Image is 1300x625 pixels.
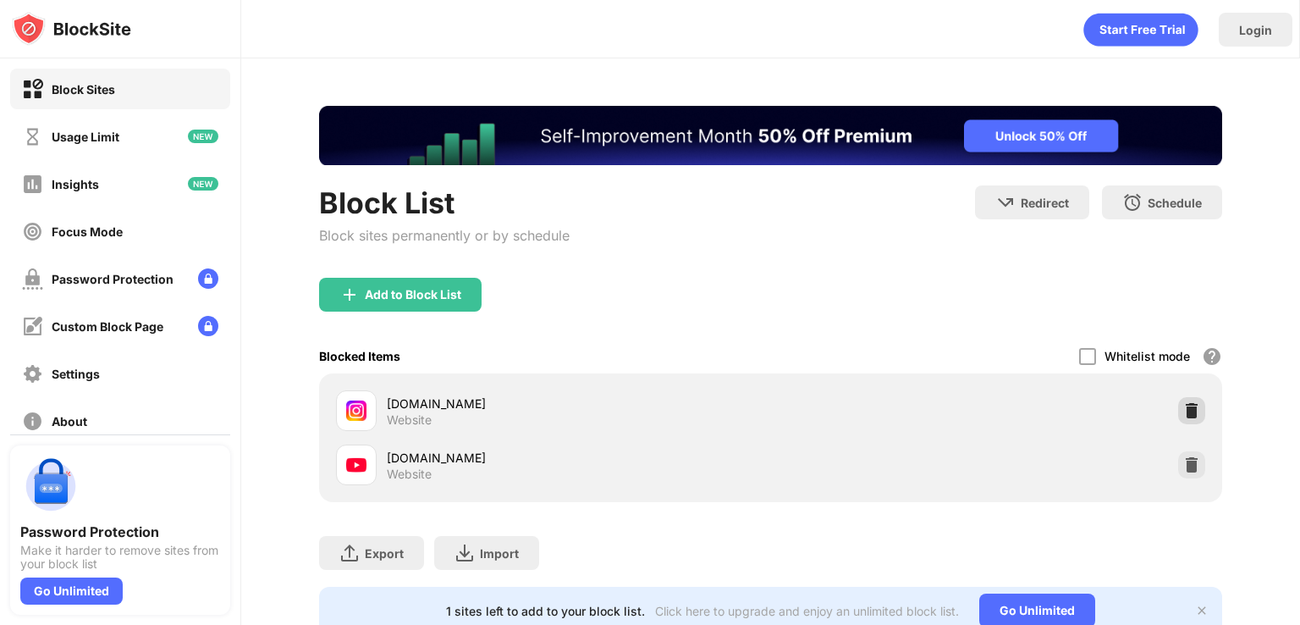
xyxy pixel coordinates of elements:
div: Usage Limit [52,130,119,144]
div: Block List [319,185,570,220]
img: password-protection-off.svg [22,268,43,290]
div: Block Sites [52,82,115,97]
img: x-button.svg [1195,604,1209,617]
div: Custom Block Page [52,319,163,334]
img: lock-menu.svg [198,268,218,289]
div: Export [365,546,404,561]
div: Website [387,467,432,482]
img: customize-block-page-off.svg [22,316,43,337]
div: Password Protection [52,272,174,286]
div: Redirect [1021,196,1069,210]
div: Password Protection [20,523,220,540]
div: Make it harder to remove sites from your block list [20,544,220,571]
div: animation [1083,13,1198,47]
div: Insights [52,177,99,191]
div: 1 sites left to add to your block list. [446,604,645,618]
div: Block sites permanently or by schedule [319,227,570,244]
img: about-off.svg [22,411,43,432]
div: Blocked Items [319,349,400,363]
img: time-usage-off.svg [22,126,43,147]
div: Settings [52,367,100,381]
img: focus-off.svg [22,221,43,242]
div: Website [387,412,432,428]
div: About [52,414,87,429]
img: block-on.svg [22,79,43,100]
img: insights-off.svg [22,174,43,195]
div: [DOMAIN_NAME] [387,449,770,467]
img: new-icon.svg [188,177,218,191]
img: push-password-protection.svg [20,456,81,517]
img: favicons [346,401,366,421]
div: Schedule [1148,196,1202,210]
div: Go Unlimited [20,578,123,605]
div: Focus Mode [52,224,123,239]
div: Add to Block List [365,288,461,301]
div: Whitelist mode [1104,349,1190,363]
img: settings-off.svg [22,363,43,384]
iframe: Banner [319,106,1222,165]
img: new-icon.svg [188,130,218,143]
img: lock-menu.svg [198,316,218,336]
div: [DOMAIN_NAME] [387,395,770,412]
div: Import [480,546,519,561]
div: Click here to upgrade and enjoy an unlimited block list. [655,604,959,618]
img: logo-blocksite.svg [12,12,131,46]
div: Login [1239,23,1272,37]
img: favicons [346,455,366,475]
